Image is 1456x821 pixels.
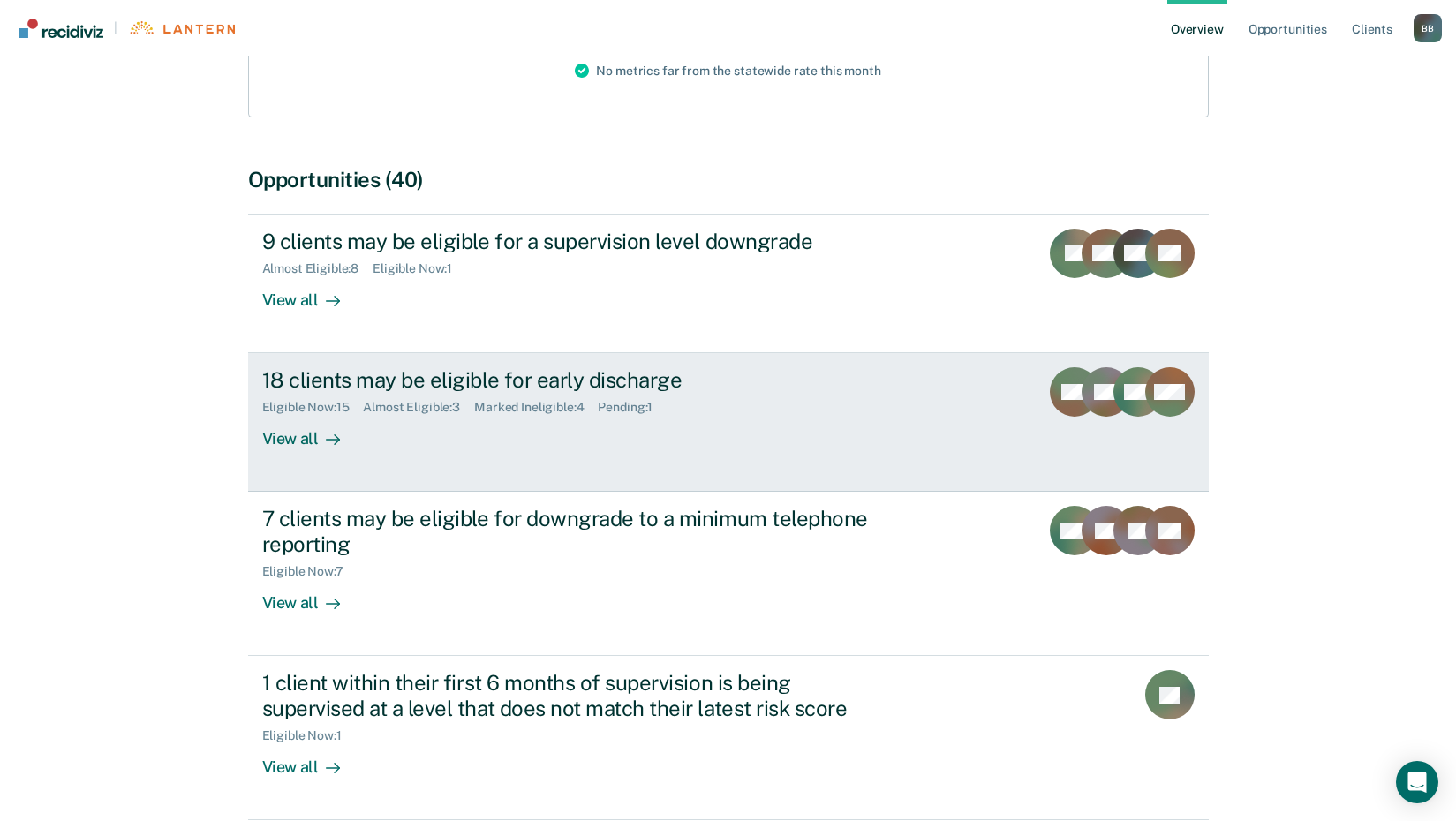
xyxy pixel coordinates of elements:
a: 18 clients may be eligible for early dischargeEligible Now:15Almost Eligible:3Marked Ineligible:4... [248,353,1209,492]
div: Eligible Now : 7 [262,564,358,579]
div: Almost Eligible : 3 [363,400,474,415]
img: Recidiviz [19,19,103,38]
span: | [103,20,128,35]
div: No metrics far from the statewide rate this month [561,25,894,117]
div: Open Intercom Messenger [1396,761,1438,803]
div: B B [1414,14,1442,42]
div: Marked Ineligible : 4 [474,400,598,415]
div: Pending : 1 [598,400,667,415]
div: 9 clients may be eligible for a supervision level downgrade [262,229,882,254]
a: 9 clients may be eligible for a supervision level downgradeAlmost Eligible:8Eligible Now:1View all [248,214,1209,353]
div: 7 clients may be eligible for downgrade to a minimum telephone reporting [262,506,882,557]
div: Eligible Now : 1 [262,728,356,743]
div: View all [262,415,361,449]
div: View all [262,579,361,614]
div: View all [262,276,361,311]
a: 1 client within their first 6 months of supervision is being supervised at a level that does not ... [248,656,1209,820]
div: Eligible Now : 1 [373,261,466,276]
div: Opportunities (40) [248,167,1209,192]
div: Almost Eligible : 8 [262,261,373,276]
div: Eligible Now : 15 [262,400,364,415]
img: Lantern [128,21,235,34]
div: View all [262,743,361,778]
a: 7 clients may be eligible for downgrade to a minimum telephone reportingEligible Now:7View all [248,492,1209,656]
button: Profile dropdown button [1414,14,1442,42]
div: 18 clients may be eligible for early discharge [262,367,882,393]
div: 1 client within their first 6 months of supervision is being supervised at a level that does not ... [262,670,882,721]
